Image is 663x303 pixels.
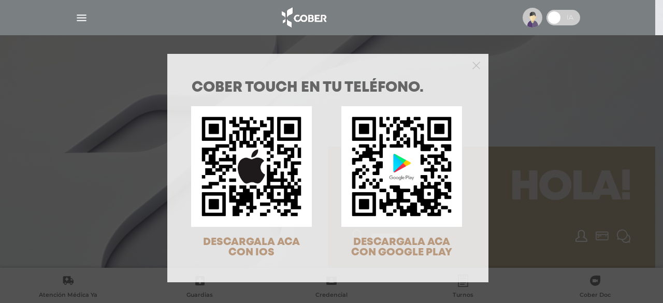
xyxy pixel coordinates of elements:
[203,237,300,257] span: DESCARGALA ACA CON IOS
[341,106,462,227] img: qr-code
[192,81,464,95] h1: COBER TOUCH en tu teléfono.
[191,106,312,227] img: qr-code
[472,60,480,69] button: Close
[351,237,452,257] span: DESCARGALA ACA CON GOOGLE PLAY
